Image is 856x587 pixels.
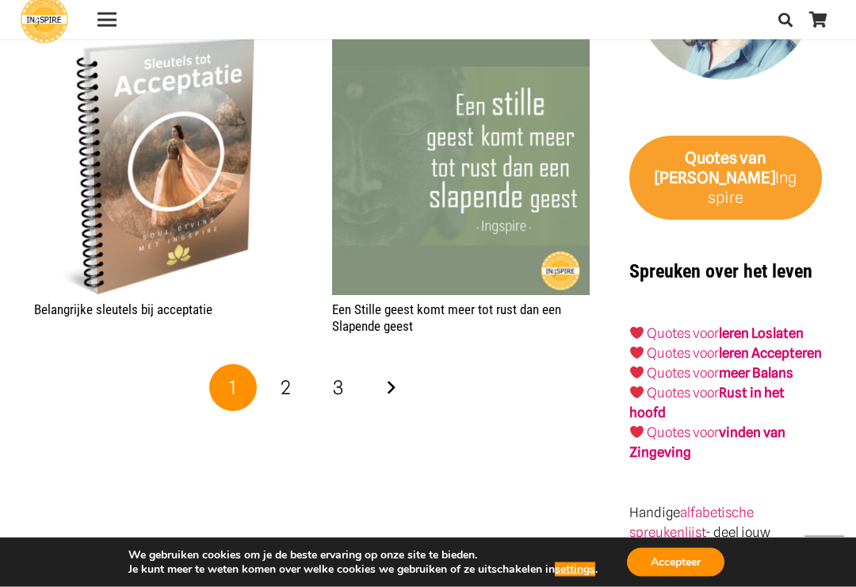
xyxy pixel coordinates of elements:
[629,425,785,461] a: Quotes voorvinden van Zingeving
[647,346,719,362] a: Quotes voor
[128,548,598,562] p: We gebruiken cookies om je de beste ervaring op onze site te bieden.
[629,386,785,421] strong: Rust in het hoofd
[627,548,724,577] button: Accepteer
[34,38,292,296] img: Leren accepteren hoe doe je dat? Alles over acceptatie in dit prachtige eboekje Sleutels tot Acce...
[629,386,785,421] a: Quotes voorRust in het hoofd
[86,10,127,29] a: Menu
[629,425,785,461] strong: vinden van Zingeving
[34,302,212,318] a: Belangrijke sleutels bij acceptatie
[315,365,362,412] a: Pagina 3
[262,365,309,412] a: Pagina 2
[630,426,644,439] img: ❤
[332,40,590,56] a: Een Stille geest komt meer tot rust dan een Slapende geest
[719,346,822,362] a: leren Accepteren
[629,261,812,283] strong: Spreuken over het leven
[332,38,590,296] img: Een Stille geest komt meer tot rust dan een Slapende geest - Citaat van Inge Ingspire over mindfu...
[629,505,754,541] a: alfabetische spreukenlijst
[630,366,644,380] img: ❤
[281,377,291,400] span: 2
[719,366,793,382] strong: meer Balans
[629,136,823,221] a: Quotes van [PERSON_NAME]Ingspire
[630,347,644,360] img: ❤
[34,40,292,56] a: Belangrijke sleutels bij acceptatie
[333,377,343,400] span: 3
[555,562,595,577] button: settings
[685,149,737,168] strong: Quotes
[229,377,236,400] span: 1
[128,562,598,577] p: Je kunt meer te weten komen over welke cookies we gebruiken of ze uitschakelen in .
[719,326,804,342] a: leren Loslaten
[655,149,775,188] strong: van [PERSON_NAME]
[804,535,844,575] a: Terug naar top
[647,326,719,342] a: Quotes voor
[630,327,644,340] img: ❤
[332,302,561,334] a: Een Stille geest komt meer tot rust dan een Slapende geest
[630,386,644,400] img: ❤
[647,366,793,382] a: Quotes voormeer Balans
[209,365,257,412] span: Pagina 1
[629,504,823,563] p: Handige - deel jouw favoriete Ingspire quote!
